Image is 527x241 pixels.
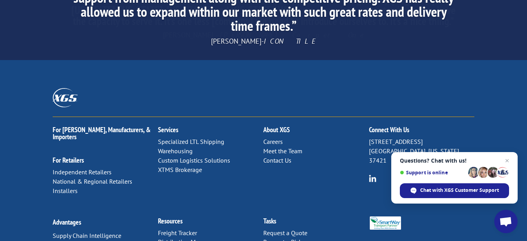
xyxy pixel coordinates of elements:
[53,177,132,185] a: National & Regional Retailers
[263,138,283,145] a: Careers
[158,229,197,237] a: Freight Tracker
[53,125,151,141] a: For [PERSON_NAME], Manufacturers, & Importers
[158,156,230,164] a: Custom Logistics Solutions
[158,138,224,145] a: Specialized LTL Shipping
[502,156,512,165] span: Close chat
[220,30,364,39] em: [PERSON_NAME] Carpet One
[158,125,178,134] a: Services
[420,187,499,194] span: Chat with XGS Customer Support
[158,147,193,155] a: Warehousing
[53,232,121,239] a: Supply Chain Intelligence
[163,30,364,39] span: [PERSON_NAME] –
[53,187,78,195] a: Installers
[53,218,81,227] a: Advantages
[158,166,202,174] a: XTMS Brokerage
[263,147,302,155] a: Meet the Team
[53,156,84,165] a: For Retailers
[369,137,474,165] p: [STREET_ADDRESS] [GEOGRAPHIC_DATA], [US_STATE] 37421
[400,170,465,175] span: Support is online
[263,156,291,164] a: Contact Us
[400,183,509,198] div: Chat with XGS Customer Support
[369,175,376,182] img: group-6
[369,216,402,230] img: Smartway_Logo
[263,229,307,237] a: Request a Quote
[53,168,112,176] a: Independent Retailers
[158,216,183,225] a: Resources
[53,88,78,107] img: XGS_Logos_ALL_2024_All_White
[494,210,518,233] div: Open chat
[400,158,509,164] span: Questions? Chat with us!
[263,125,290,134] a: About XGS
[369,126,474,137] h2: Connect With Us
[263,218,369,229] h2: Tasks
